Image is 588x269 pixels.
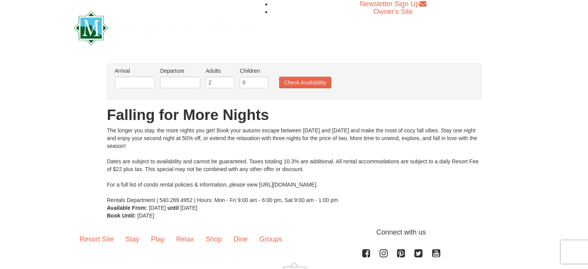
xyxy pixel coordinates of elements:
strong: Book Until: [107,212,136,219]
span: [DATE] [149,205,166,211]
label: Arrival [115,67,155,75]
button: Check Availability [279,77,331,88]
h1: Falling for More Nights [107,107,481,123]
a: Owner's Site [373,8,412,15]
span: [DATE] [137,212,154,219]
a: Resort Site [74,227,120,251]
span: [DATE] [180,205,197,211]
strong: until [167,205,179,211]
a: Groups [254,227,288,251]
img: Massanutten Resort Logo [74,11,251,45]
a: Shop [200,227,228,251]
label: Children [240,67,268,75]
label: Departure [160,67,200,75]
a: Massanutten Resort [74,18,251,36]
a: Dine [228,227,254,251]
a: Relax [170,227,200,251]
label: Adults [206,67,234,75]
div: The longer you stay, the more nights you get! Book your autumn escape between [DATE] and [DATE] a... [107,127,481,204]
strong: Available From: [107,205,148,211]
p: Connect with us [74,227,515,238]
a: Stay [120,227,145,251]
a: Play [145,227,170,251]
